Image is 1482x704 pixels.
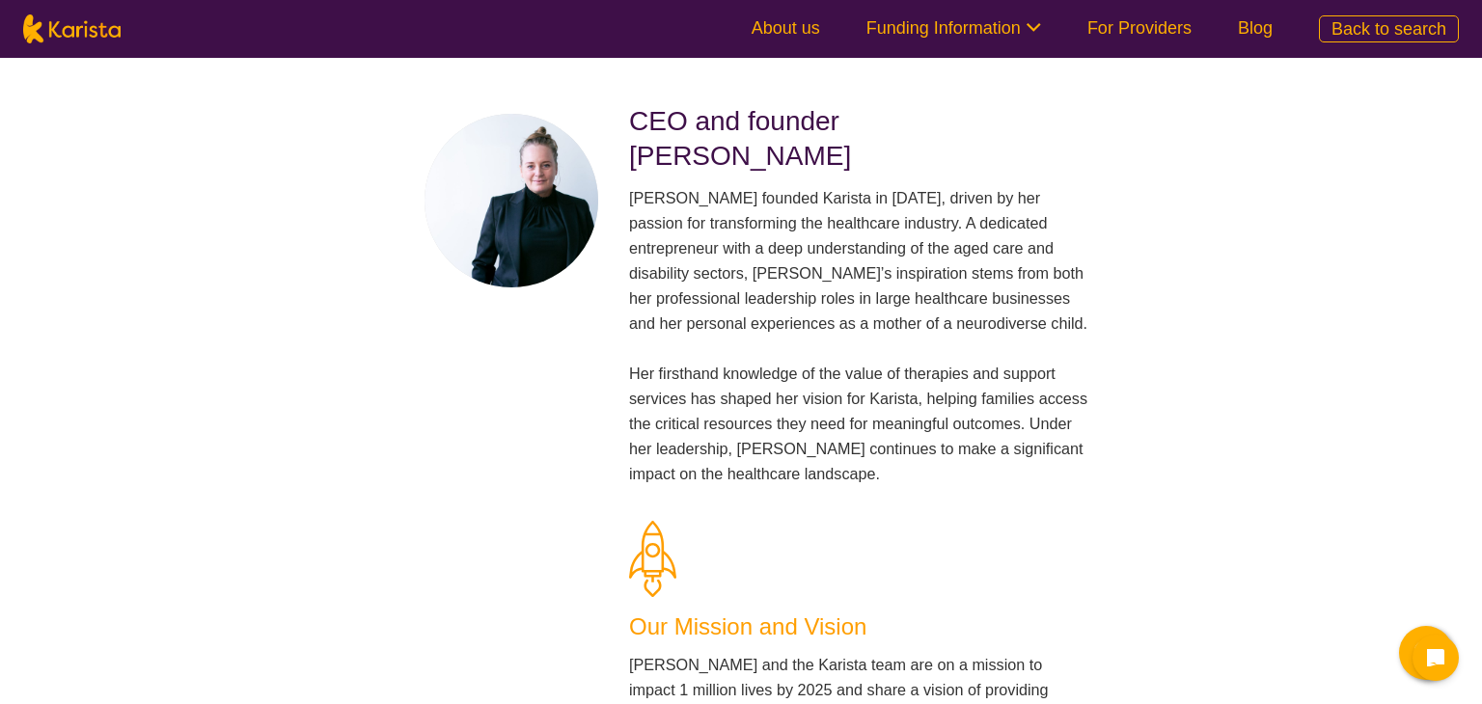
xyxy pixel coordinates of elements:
[1238,18,1273,38] a: Blog
[629,185,1088,486] p: [PERSON_NAME] founded Karista in [DATE], driven by her passion for transforming the healthcare in...
[1331,19,1446,39] span: Back to search
[629,521,676,597] img: Our Mission
[629,104,1088,174] h2: CEO and founder [PERSON_NAME]
[866,18,1041,38] a: Funding Information
[1399,626,1453,680] button: Channel Menu
[1319,15,1459,42] a: Back to search
[629,609,1088,644] h3: Our Mission and Vision
[1087,18,1192,38] a: For Providers
[752,18,820,38] a: About us
[23,14,121,43] img: Karista logo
